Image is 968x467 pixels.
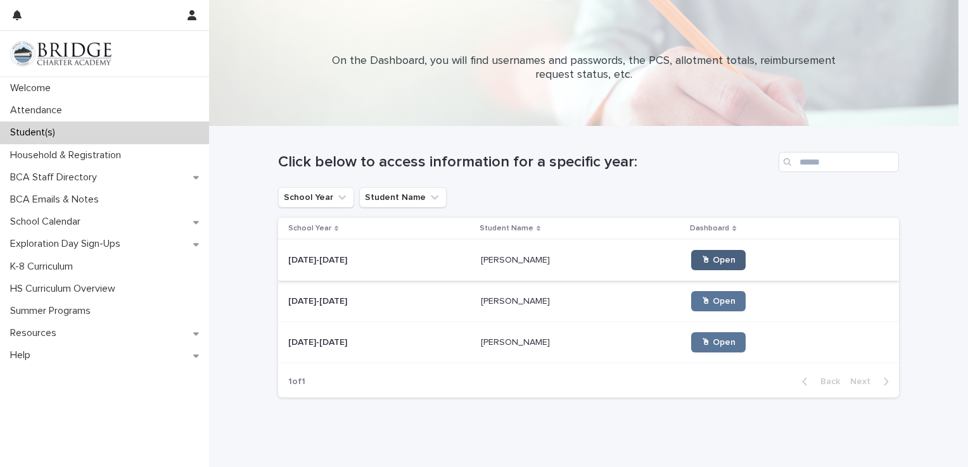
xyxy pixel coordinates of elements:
p: Student(s) [5,127,65,139]
p: Attendance [5,104,72,116]
p: [PERSON_NAME] [481,335,552,348]
span: 🖱 Open [701,338,736,347]
p: BCA Staff Directory [5,171,107,184]
button: Back [792,376,845,387]
span: 🖱 Open [701,256,736,265]
p: BCA Emails & Notes [5,194,109,206]
button: School Year [278,187,354,208]
h1: Click below to access information for a specific year: [278,153,774,171]
p: [DATE]-[DATE] [288,252,350,266]
p: 1 of 1 [278,366,315,397]
p: Exploration Day Sign-Ups [5,238,131,250]
tr: [DATE]-[DATE][DATE]-[DATE] [PERSON_NAME][PERSON_NAME] 🖱 Open [278,281,899,322]
p: HS Curriculum Overview [5,283,125,295]
button: Next [845,376,899,387]
p: [PERSON_NAME] [481,252,552,266]
span: 🖱 Open [701,297,736,306]
p: Summer Programs [5,305,101,317]
a: 🖱 Open [691,291,746,311]
tr: [DATE]-[DATE][DATE]-[DATE] [PERSON_NAME][PERSON_NAME] 🖱 Open [278,240,899,281]
p: K-8 Curriculum [5,261,83,273]
input: Search [779,152,899,172]
p: Household & Registration [5,149,131,161]
button: Student Name [359,187,447,208]
p: School Year [288,221,331,235]
a: 🖱 Open [691,250,746,270]
a: 🖱 Open [691,332,746,352]
p: Resources [5,327,67,339]
span: Back [813,377,840,386]
p: [DATE]-[DATE] [288,294,350,307]
p: Welcome [5,82,61,94]
p: On the Dashboard, you will find usernames and passwords, the PCS, allotment totals, reimbursement... [330,54,837,82]
img: V1C1m3IdTEidaUdm9Hs0 [10,41,111,66]
tr: [DATE]-[DATE][DATE]-[DATE] [PERSON_NAME][PERSON_NAME] 🖱 Open [278,322,899,363]
p: Help [5,349,41,361]
p: School Calendar [5,216,91,228]
span: Next [850,377,878,386]
p: [DATE]-[DATE] [288,335,350,348]
p: Dashboard [690,221,729,235]
p: [PERSON_NAME] [481,294,552,307]
p: Student Name [480,221,533,235]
